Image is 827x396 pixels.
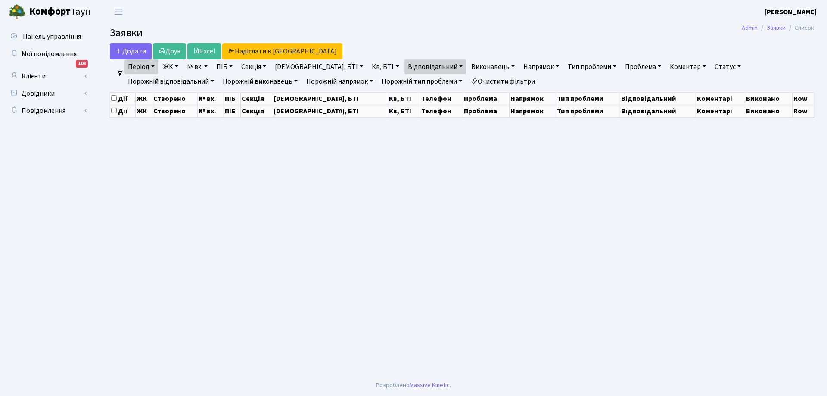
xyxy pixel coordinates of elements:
[224,92,241,105] th: ПІБ
[23,32,81,41] span: Панель управління
[160,59,182,74] a: ЖК
[273,105,388,117] th: [DEMOGRAPHIC_DATA], БТІ
[153,43,186,59] a: Друк
[792,105,814,117] th: Row
[420,92,463,105] th: Телефон
[666,59,709,74] a: Коментар
[711,59,744,74] a: Статус
[219,74,301,89] a: Порожній виконавець
[4,45,90,62] a: Мої повідомлення103
[468,59,518,74] a: Виконавець
[198,92,224,105] th: № вх.
[29,5,71,19] b: Комфорт
[110,25,143,41] span: Заявки
[410,380,450,390] a: Massive Kinetic
[742,23,758,32] a: Admin
[136,105,152,117] th: ЖК
[241,105,273,117] th: Секція
[108,5,129,19] button: Переключити навігацію
[4,28,90,45] a: Панель управління
[152,92,198,105] th: Створено
[620,92,696,105] th: Відповідальний
[622,59,665,74] a: Проблема
[110,43,152,59] a: Додати
[745,92,792,105] th: Виконано
[4,68,90,85] a: Клієнти
[4,102,90,119] a: Повідомлення
[404,59,466,74] a: Відповідальний
[729,19,827,37] nav: breadcrumb
[152,105,198,117] th: Створено
[110,92,136,105] th: Дії
[273,92,388,105] th: [DEMOGRAPHIC_DATA], БТІ
[76,60,88,68] div: 103
[124,74,218,89] a: Порожній відповідальний
[198,105,224,117] th: № вх.
[467,74,538,89] a: Очистити фільтри
[745,105,792,117] th: Виконано
[124,59,158,74] a: Період
[271,59,367,74] a: [DEMOGRAPHIC_DATA], БТІ
[238,59,270,74] a: Секція
[420,105,463,117] th: Телефон
[303,74,376,89] a: Порожній напрямок
[222,43,342,59] a: Надіслати в [GEOGRAPHIC_DATA]
[463,92,509,105] th: Проблема
[696,92,745,105] th: Коментарі
[183,59,211,74] a: № вх.
[378,74,466,89] a: Порожній тип проблеми
[792,92,814,105] th: Row
[376,380,451,390] div: Розроблено .
[241,92,273,105] th: Секція
[187,43,221,59] a: Excel
[765,7,817,17] a: [PERSON_NAME]
[767,23,786,32] a: Заявки
[9,3,26,21] img: logo.png
[4,85,90,102] a: Довідники
[510,92,556,105] th: Напрямок
[110,105,136,117] th: Дії
[520,59,563,74] a: Напрямок
[620,105,696,117] th: Відповідальний
[224,105,241,117] th: ПІБ
[696,105,745,117] th: Коментарі
[564,59,620,74] a: Тип проблеми
[510,105,556,117] th: Напрямок
[786,23,814,33] li: Список
[29,5,90,19] span: Таун
[556,92,620,105] th: Тип проблеми
[213,59,236,74] a: ПІБ
[368,59,402,74] a: Кв, БТІ
[556,105,620,117] th: Тип проблеми
[115,47,146,56] span: Додати
[388,105,420,117] th: Кв, БТІ
[463,105,509,117] th: Проблема
[22,49,77,59] span: Мої повідомлення
[136,92,152,105] th: ЖК
[388,92,420,105] th: Кв, БТІ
